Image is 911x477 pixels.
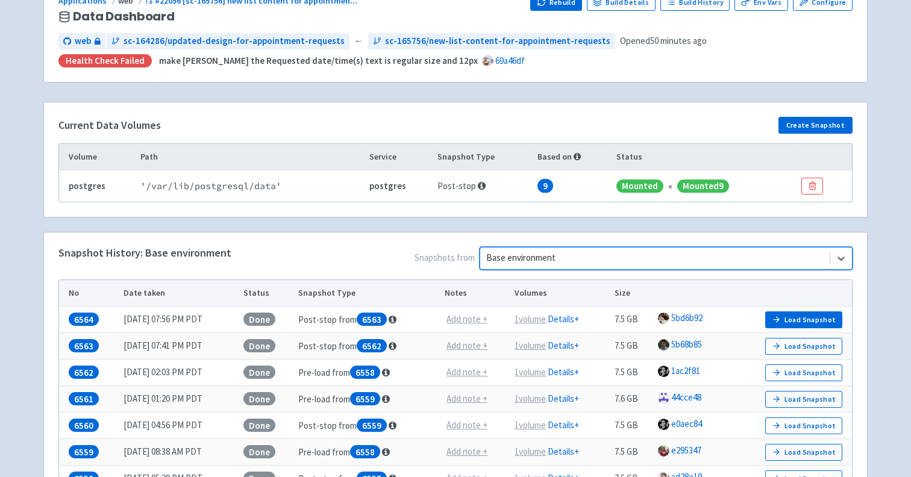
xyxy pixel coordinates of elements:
[765,391,842,408] button: Load Snapshot
[537,179,553,193] span: 9
[58,33,105,49] a: web
[58,119,161,131] h4: Current Data Volumes
[58,247,231,259] h4: Snapshot History: Base environment
[119,386,239,413] td: [DATE] 01:20 PM PDT
[515,446,546,457] u: 1 volume
[611,333,654,360] td: 7.5 GB
[369,180,406,192] b: postgres
[515,340,546,351] u: 1 volume
[534,144,613,170] th: Based on
[620,34,707,48] span: Opened
[294,439,440,466] td: Pre-load from
[119,413,239,439] td: [DATE] 04:56 PM PDT
[441,280,511,307] th: Notes
[548,446,579,457] a: Details+
[294,307,440,333] td: Post-stop from
[548,313,579,325] a: Details+
[668,179,672,193] div: «
[446,313,487,325] u: Add note +
[650,35,707,46] time: 50 minutes ago
[765,338,842,355] button: Load Snapshot
[548,340,579,351] a: Details+
[69,339,99,353] span: 6563
[243,313,275,326] span: Done
[124,34,345,48] span: sc-164286/updated-design-for-appointment-requests
[616,179,663,193] span: Mounted
[778,117,853,134] button: Create Snapshot
[515,366,546,378] u: 1 volume
[365,144,434,170] th: Service
[136,170,365,202] td: ' /var/lib/postgresql/data '
[107,33,349,49] a: sc-164286/updated-design-for-appointment-requests
[765,311,842,328] button: Load Snapshot
[69,419,99,432] span: 6560
[75,34,91,48] span: web
[677,179,729,193] span: Mounted 9
[243,392,275,406] span: Done
[58,54,152,68] div: Health check failed
[671,444,701,456] a: e295347
[136,144,365,170] th: Path
[350,445,380,459] span: 6558
[119,333,239,360] td: [DATE] 07:41 PM PDT
[446,393,487,404] u: Add note +
[73,10,175,23] span: Data Dashboard
[765,364,842,381] button: Load Snapshot
[69,313,99,326] span: 6564
[671,365,700,376] a: 1ac2f81
[239,280,294,307] th: Status
[671,338,702,350] a: 5b68b85
[385,34,610,48] span: sc-165756/new-list-content-for-appointment-requests
[357,339,387,353] span: 6562
[243,445,275,459] span: Done
[612,144,798,170] th: Status
[294,386,440,413] td: Pre-load from
[765,417,842,434] button: Load Snapshot
[243,339,275,353] span: Done
[765,444,842,461] button: Load Snapshot
[294,280,440,307] th: Snapshot Type
[446,340,487,351] u: Add note +
[611,439,654,466] td: 7.5 GB
[611,386,654,413] td: 7.6 GB
[548,393,579,404] a: Details+
[611,280,654,307] th: Size
[119,360,239,386] td: [DATE] 02:03 PM PDT
[446,446,487,457] u: Add note +
[368,33,615,49] a: sc-165756/new-list-content-for-appointment-requests
[119,439,239,466] td: [DATE] 08:38 AM PDT
[495,55,525,66] a: 69a46df
[357,419,387,432] span: 6559
[611,360,654,386] td: 7.5 GB
[511,280,611,307] th: Volumes
[515,313,546,325] u: 1 volume
[119,307,239,333] td: [DATE] 07:56 PM PDT
[548,366,579,378] a: Details+
[294,333,440,360] td: Post-stop from
[515,419,546,431] u: 1 volume
[548,419,579,431] a: Details+
[69,445,99,459] span: 6559
[611,413,654,439] td: 7.5 GB
[59,144,136,170] th: Volume
[159,55,478,66] strong: make [PERSON_NAME] the Requested date/time(s) text is regular size and 12px
[446,419,487,431] u: Add note +
[434,144,534,170] th: Snapshot Type
[350,366,380,379] span: 6558
[69,392,99,406] span: 6561
[69,366,99,379] span: 6562
[350,392,380,406] span: 6559
[243,419,275,432] span: Done
[671,418,702,429] a: e0aec84
[671,312,703,323] a: 5bd6b92
[515,393,546,404] u: 1 volume
[294,360,440,386] td: Pre-load from
[231,247,853,275] span: Snapshots from
[354,34,363,48] span: ←
[437,180,486,192] span: Post-stop
[119,280,239,307] th: Date taken
[671,391,701,403] a: 44cce48
[357,313,387,326] span: 6563
[69,180,105,192] b: postgres
[243,366,275,379] span: Done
